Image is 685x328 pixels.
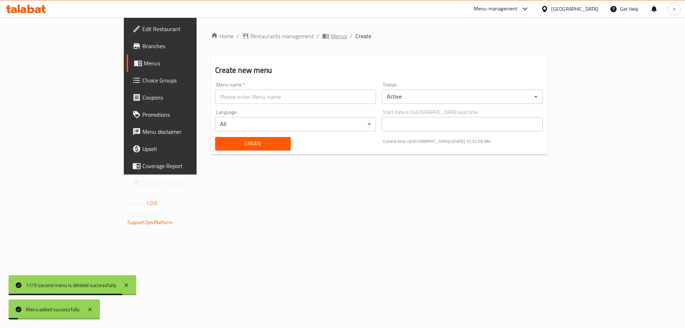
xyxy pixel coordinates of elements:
div: Menu added successfully [26,306,80,313]
span: Branches [142,42,233,50]
li: / [350,32,352,40]
span: Choice Groups [142,76,233,85]
span: Promotions [142,110,233,119]
a: Menus [127,55,238,72]
div: 17/9 socend menu is deleted successfully [26,281,116,289]
nav: breadcrumb [211,32,547,40]
a: Coupons [127,89,238,106]
span: Menus [144,59,233,67]
div: Menu-management [474,5,518,13]
div: Active [382,90,543,104]
button: Create [215,137,290,150]
a: Choice Groups [127,72,238,89]
a: Support.OpsPlatform [127,218,173,227]
a: Upsell [127,140,238,157]
a: Grocery Checklist [127,175,238,192]
span: Edit Restaurant [142,25,233,33]
a: Promotions [127,106,238,123]
a: Edit Restaurant [127,20,238,37]
span: Menus [331,32,347,40]
span: Restaurants management [250,32,314,40]
span: Coupons [142,93,233,102]
p: Current time in [GEOGRAPHIC_DATA] is [DATE] 10:32:59 AM [383,138,543,145]
input: Please enter Menu name [215,90,376,104]
span: Get support on: [127,211,160,220]
a: Menus [322,32,347,40]
a: Coverage Report [127,157,238,175]
span: Grocery Checklist [142,179,233,187]
span: n [673,5,676,13]
span: Create [355,32,371,40]
span: Menu disclaimer [142,127,233,136]
a: Menu disclaimer [127,123,238,140]
span: Coverage Report [142,162,233,170]
span: Upsell [142,145,233,153]
a: Branches [127,37,238,55]
span: Create [221,139,285,148]
div: [GEOGRAPHIC_DATA] [551,5,598,13]
a: Restaurants management [242,32,314,40]
span: 1.0.0 [146,198,157,208]
div: All [215,117,376,131]
li: / [317,32,319,40]
h2: Create new menu [215,65,543,76]
span: Version: [127,198,145,208]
